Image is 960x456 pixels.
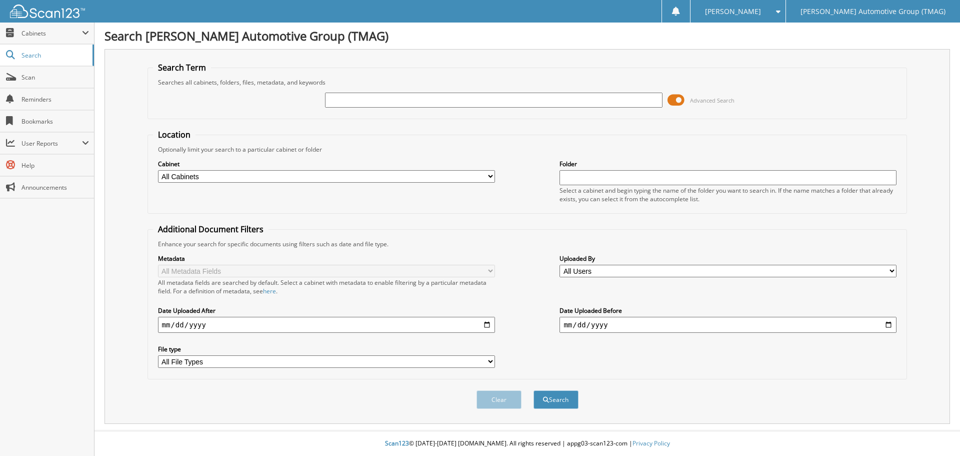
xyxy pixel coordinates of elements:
h1: Search [PERSON_NAME] Automotive Group (TMAG) [104,28,950,44]
span: Scan [21,73,89,82]
div: Select a cabinet and begin typing the name of the folder you want to search in. If the name match... [559,186,896,203]
input: end [559,317,896,333]
div: Optionally limit your search to a particular cabinet or folder [153,145,902,154]
img: scan123-logo-white.svg [10,5,85,18]
legend: Location [153,129,195,140]
label: Folder [559,160,896,168]
label: Uploaded By [559,254,896,263]
label: Date Uploaded After [158,306,495,315]
label: Cabinet [158,160,495,168]
input: start [158,317,495,333]
span: Cabinets [21,29,82,38]
div: Searches all cabinets, folders, files, metadata, and keywords [153,78,902,87]
button: Search [533,390,578,409]
span: Bookmarks [21,117,89,126]
div: © [DATE]-[DATE] [DOMAIN_NAME]. All rights reserved | appg03-scan123-com | [94,431,960,456]
a: here [263,287,276,295]
legend: Search Term [153,62,211,73]
div: All metadata fields are searched by default. Select a cabinet with metadata to enable filtering b... [158,278,495,295]
span: User Reports [21,139,82,148]
a: Privacy Policy [632,439,670,447]
span: Reminders [21,95,89,104]
div: Enhance your search for specific documents using filters such as date and file type. [153,240,902,248]
label: Date Uploaded Before [559,306,896,315]
span: [PERSON_NAME] [705,9,761,15]
span: [PERSON_NAME] Automotive Group (TMAG) [800,9,945,15]
span: Scan123 [385,439,409,447]
button: Clear [476,390,521,409]
legend: Additional Document Filters [153,224,268,235]
label: File type [158,345,495,353]
span: Advanced Search [690,97,734,104]
span: Help [21,161,89,170]
label: Metadata [158,254,495,263]
span: Search [21,51,87,60]
span: Announcements [21,183,89,192]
